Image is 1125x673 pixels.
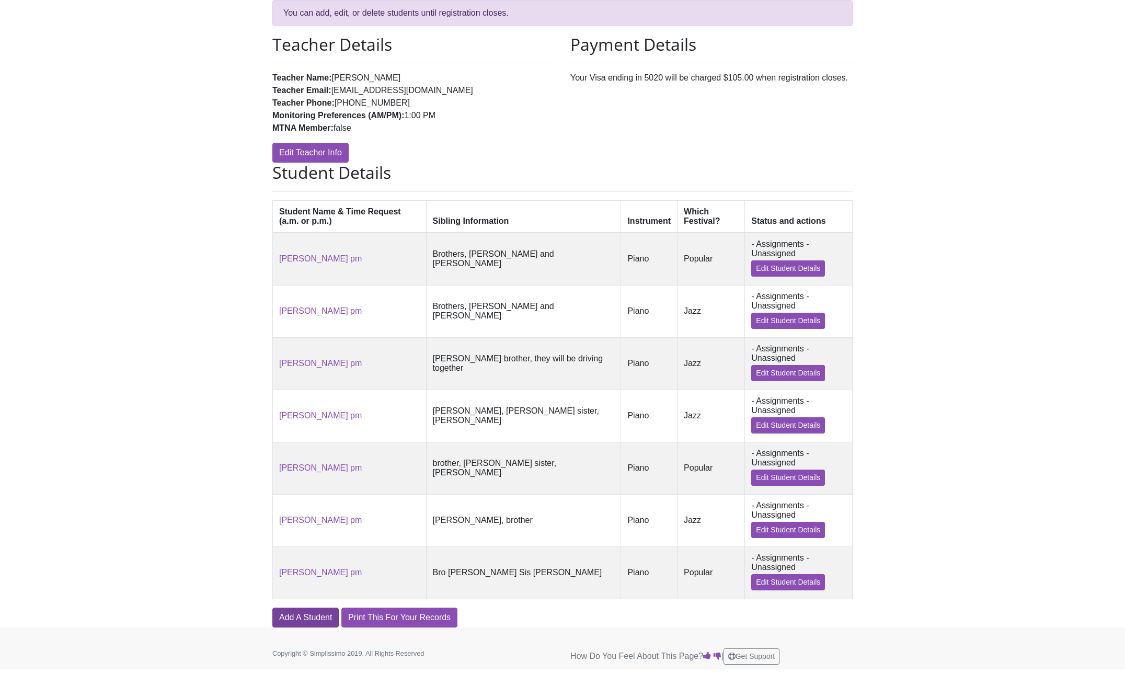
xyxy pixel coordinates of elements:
a: [PERSON_NAME] pm [279,359,362,368]
td: - Assignments - Unassigned [745,233,853,286]
li: false [272,122,555,134]
a: Edit Student Details [751,522,825,538]
a: Edit Student Details [751,260,825,277]
a: Edit Student Details [751,417,825,434]
td: Jazz [678,390,745,442]
li: 1:00 PM [272,109,555,122]
td: Popular [678,442,745,494]
a: [PERSON_NAME] pm [279,568,362,577]
td: Bro [PERSON_NAME] Sis [PERSON_NAME] [426,546,621,599]
a: Edit Student Details [751,574,825,590]
h2: Payment Details [570,35,853,54]
td: [PERSON_NAME] brother, they will be driving together [426,337,621,390]
a: [PERSON_NAME] pm [279,306,362,315]
li: [PERSON_NAME] [272,72,555,84]
p: How Do You Feel About This Page? | [570,648,853,665]
th: Student Name & Time Request (a.m. or p.m.) [273,200,427,233]
td: Jazz [678,494,745,546]
th: Status and actions [745,200,853,233]
td: Piano [621,233,678,286]
td: brother, [PERSON_NAME] sister, [PERSON_NAME] [426,442,621,494]
a: Add A Student [272,608,339,628]
th: Sibling Information [426,200,621,233]
td: Popular [678,233,745,286]
td: - Assignments - Unassigned [745,337,853,390]
td: Popular [678,546,745,599]
strong: Teacher Email: [272,86,331,95]
li: [EMAIL_ADDRESS][DOMAIN_NAME] [272,84,555,97]
td: Piano [621,546,678,599]
div: Your Visa ending in 5020 will be charged $105.00 when registration closes. [562,35,860,163]
td: - Assignments - Unassigned [745,546,853,599]
a: Edit Student Details [751,470,825,486]
th: Instrument [621,200,678,233]
td: Piano [621,494,678,546]
td: Piano [621,337,678,390]
td: - Assignments - Unassigned [745,390,853,442]
p: Copyright © Simplissimo 2019. All Rights Reserved [272,648,455,658]
a: Edit Student Details [751,313,825,329]
a: Print This For Your Records [341,608,457,628]
a: [PERSON_NAME] pm [279,254,362,263]
td: [PERSON_NAME], [PERSON_NAME] sister, [PERSON_NAME] [426,390,621,442]
h2: Student Details [272,163,853,182]
td: Brothers, [PERSON_NAME] and [PERSON_NAME] [426,233,621,286]
td: Piano [621,390,678,442]
td: - Assignments - Unassigned [745,285,853,337]
a: [PERSON_NAME] pm [279,411,362,420]
a: Edit Teacher Info [272,143,349,163]
a: [PERSON_NAME] pm [279,516,362,524]
strong: Monitoring Preferences (AM/PM): [272,111,404,120]
td: Brothers, [PERSON_NAME] and [PERSON_NAME] [426,285,621,337]
a: [PERSON_NAME] pm [279,463,362,472]
td: Piano [621,285,678,337]
h2: Teacher Details [272,35,555,54]
td: Jazz [678,337,745,390]
td: - Assignments - Unassigned [745,442,853,494]
td: - Assignments - Unassigned [745,494,853,546]
strong: MTNA Member: [272,123,334,132]
li: [PHONE_NUMBER] [272,97,555,109]
th: Which Festival? [678,200,745,233]
td: [PERSON_NAME], brother [426,494,621,546]
td: Jazz [678,285,745,337]
td: Piano [621,442,678,494]
button: Get Support [724,648,780,665]
a: Edit Student Details [751,365,825,381]
strong: Teacher Name: [272,73,332,82]
strong: Teacher Phone: [272,98,335,107]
